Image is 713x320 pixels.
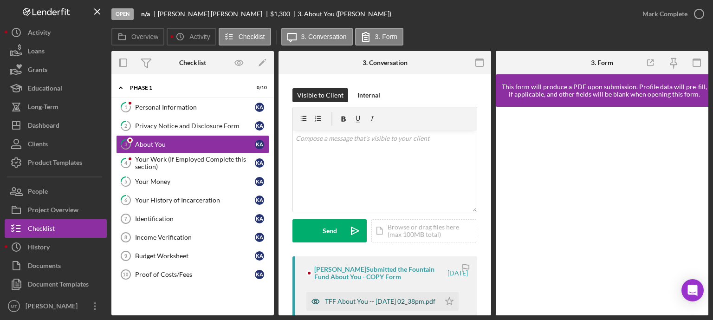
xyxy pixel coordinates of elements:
[135,178,255,185] div: Your Money
[116,98,269,117] a: 1Personal InformationKA
[124,123,127,129] tspan: 2
[123,272,128,277] tspan: 10
[633,5,708,23] button: Mark Complete
[28,256,61,277] div: Documents
[270,10,290,18] span: $1,300
[124,253,127,259] tspan: 9
[5,238,107,256] button: History
[28,201,78,222] div: Project Overview
[124,178,127,184] tspan: 5
[591,59,613,66] div: 3. Form
[375,33,397,40] label: 3. Form
[363,59,408,66] div: 3. Conversation
[357,88,380,102] div: Internal
[124,141,127,147] tspan: 3
[255,177,264,186] div: K A
[130,85,244,91] div: Phase 1
[255,103,264,112] div: K A
[239,33,265,40] label: Checklist
[298,10,391,18] div: 3. About You ([PERSON_NAME])
[124,104,127,110] tspan: 1
[116,191,269,209] a: 6Your History of IncarcerationKA
[5,256,107,275] a: Documents
[292,88,348,102] button: Visible to Client
[158,10,270,18] div: [PERSON_NAME] [PERSON_NAME]
[135,122,255,130] div: Privacy Notice and Disclosure Form
[116,117,269,135] a: 2Privacy Notice and Disclosure FormKA
[642,5,687,23] div: Mark Complete
[681,279,704,301] div: Open Intercom Messenger
[124,216,127,222] tspan: 7
[297,88,344,102] div: Visible to Client
[141,10,150,18] b: n/a
[255,270,264,279] div: K A
[124,197,128,203] tspan: 6
[124,235,127,240] tspan: 8
[28,182,48,203] div: People
[5,275,107,294] button: Document Templates
[255,233,264,242] div: K A
[255,140,264,149] div: K A
[325,298,435,305] div: TFF About You -- [DATE] 02_38pm.pdf
[135,215,255,222] div: Identification
[5,182,107,201] button: People
[5,219,107,238] button: Checklist
[179,59,206,66] div: Checklist
[135,252,255,260] div: Budget Worksheet
[5,297,107,315] button: MT[PERSON_NAME]
[131,33,158,40] label: Overview
[111,8,134,20] div: Open
[135,271,255,278] div: Proof of Costs/Fees
[292,219,367,242] button: Send
[28,238,50,259] div: History
[255,196,264,205] div: K A
[255,121,264,131] div: K A
[281,28,353,46] button: 3. Conversation
[5,201,107,219] a: Project Overview
[505,116,700,306] iframe: Lenderfit form
[255,158,264,168] div: K A
[28,219,55,240] div: Checklist
[116,228,269,247] a: 8Income VerificationKA
[306,292,459,311] button: TFF About You -- [DATE] 02_38pm.pdf
[500,83,708,98] div: This form will produce a PDF upon submission. Profile data will pre-fill, if applicable, and othe...
[116,265,269,284] a: 10Proof of Costs/FeesKA
[250,85,267,91] div: 0 / 10
[189,33,210,40] label: Activity
[301,33,347,40] label: 3. Conversation
[11,304,17,309] text: MT
[116,172,269,191] a: 5Your MoneyKA
[111,28,164,46] button: Overview
[135,141,255,148] div: About You
[124,160,128,166] tspan: 4
[135,104,255,111] div: Personal Information
[355,28,403,46] button: 3. Form
[135,234,255,241] div: Income Verification
[167,28,216,46] button: Activity
[353,88,385,102] button: Internal
[314,266,446,281] div: [PERSON_NAME] Submitted the Fountain Fund About You - COPY Form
